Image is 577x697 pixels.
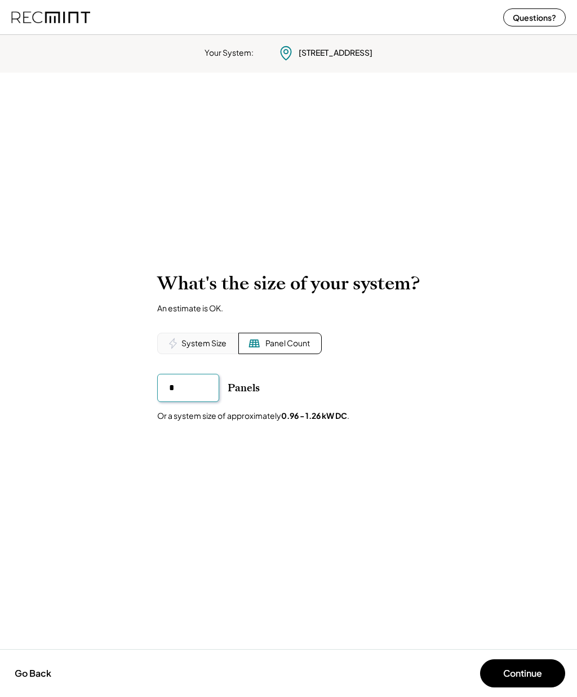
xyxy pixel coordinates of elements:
[281,410,347,421] strong: 0.96 - 1.26 kW DC
[157,303,223,313] div: An estimate is OK.
[157,272,420,294] h2: What's the size of your system?
[157,410,349,422] div: Or a system size of approximately .
[228,381,260,395] div: Panels
[480,659,565,687] button: Continue
[265,338,310,349] div: Panel Count
[11,661,55,686] button: Go Back
[11,2,90,32] img: recmint-logotype%403x%20%281%29.jpeg
[299,47,372,59] div: [STREET_ADDRESS]
[503,8,566,26] button: Questions?
[205,47,254,59] div: Your System:
[181,338,227,349] div: System Size
[248,338,260,349] img: Solar%20Panel%20Icon.svg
